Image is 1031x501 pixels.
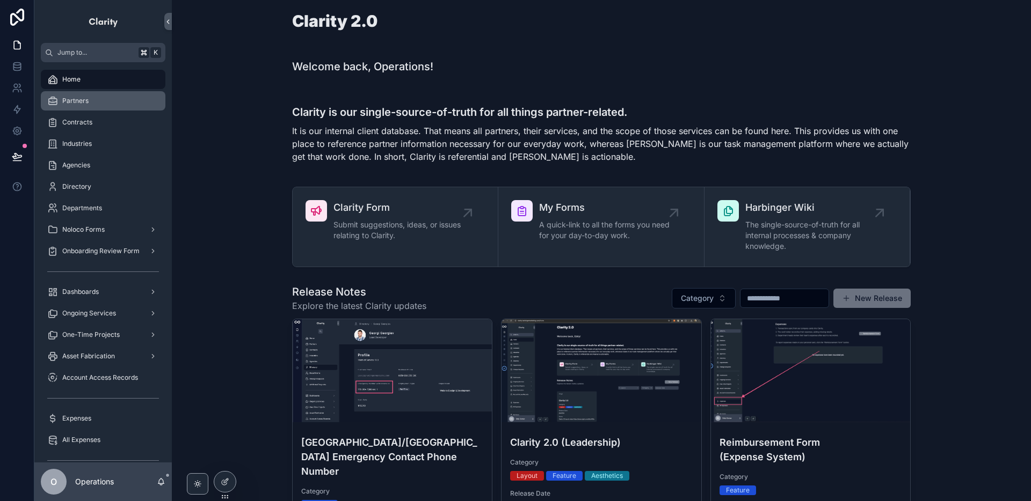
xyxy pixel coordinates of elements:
span: All Expenses [62,436,100,444]
div: Publish-Release-—-Release-Notes-Clarity-2.0-2024-06-05-at-3.31.01-PM.jpg [711,319,910,422]
span: Category [510,458,692,467]
a: All Expenses [41,430,165,450]
a: Directory [41,177,165,196]
a: Contracts [41,113,165,132]
h1: Clarity 2.0 [292,13,377,29]
a: Home [41,70,165,89]
span: Jump to... [57,48,134,57]
a: Agencies [41,156,165,175]
span: The single-source-of-truth for all internal processes & company knowledge. [745,219,880,252]
p: Operations [75,476,114,487]
span: Home [62,75,81,84]
div: scrollable content [34,62,172,462]
span: A quick-link to all the forms you need for your day-to-day work. [539,219,673,241]
span: Category [301,487,483,496]
a: Ongoing Services [41,304,165,323]
a: Industries [41,134,165,153]
h1: Release Notes [292,284,426,299]
div: Georgi-Georgiev-—-Directory-Clarity-2.0-2024-12-16-at-10.28.43-AM.jpg [293,319,492,422]
a: Dashboards [41,282,165,301]
span: Contracts [62,118,92,127]
span: Harbinger Wiki [745,200,880,215]
span: One-Time Projects [62,330,120,339]
a: My FormsA quick-link to all the forms you need for your day-to-day work. [498,187,704,267]
span: K [151,48,160,57]
button: Jump to...K [41,43,165,62]
span: Category [720,473,902,481]
span: My Forms [539,200,673,215]
button: Select Button [672,288,736,308]
p: It is our internal client database. That means all partners, their services, and the scope of tho... [292,124,911,163]
a: Harbinger WikiThe single-source-of-truth for all internal processes & company knowledge. [705,187,910,267]
a: Noloco Forms [41,220,165,239]
span: Dashboards [62,288,99,296]
a: Expenses [41,409,165,428]
h4: Clarity 2.0 (Leadership) [510,435,692,450]
h1: Welcome back, Operations! [292,59,433,74]
h4: Reimbursement Form (Expense System) [720,435,902,464]
a: Asset Fabrication [41,347,165,366]
img: App logo [88,13,119,30]
a: Onboarding Review Form [41,241,165,261]
span: Asset Fabrication [62,352,115,360]
h3: Clarity is our single-source-of-truth for all things partner-related. [292,104,911,120]
span: Clarity Form [333,200,468,215]
span: Expenses [62,414,91,423]
span: Agencies [62,161,90,170]
span: Release Date [510,489,692,498]
div: Home-Clarity-2.0-2024-06-03-at-1.31.18-PM.jpg [502,319,701,422]
button: New Release [833,289,911,308]
span: O [50,475,57,488]
span: Directory [62,182,91,191]
a: Clarity FormSubmit suggestions, ideas, or issues relating to Clarity. [293,187,498,267]
span: Submit suggestions, ideas, or issues relating to Clarity. [333,219,468,241]
div: Feature [726,485,750,495]
span: Explore the latest Clarity updates [292,299,426,312]
div: Layout [517,471,538,481]
h4: [GEOGRAPHIC_DATA]/[GEOGRAPHIC_DATA] Emergency Contact Phone Number [301,435,483,478]
span: Industries [62,139,92,148]
a: One-Time Projects [41,325,165,344]
div: Aesthetics [591,471,623,481]
div: Feature [553,471,576,481]
span: Category [681,293,714,304]
span: Ongoing Services [62,309,116,318]
span: Partners [62,97,89,105]
span: Onboarding Review Form [62,247,140,255]
span: Account Access Records [62,373,138,382]
span: Noloco Forms [62,225,105,234]
span: Departments [62,204,102,212]
a: Departments [41,198,165,218]
a: Account Access Records [41,368,165,387]
a: Partners [41,91,165,110]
